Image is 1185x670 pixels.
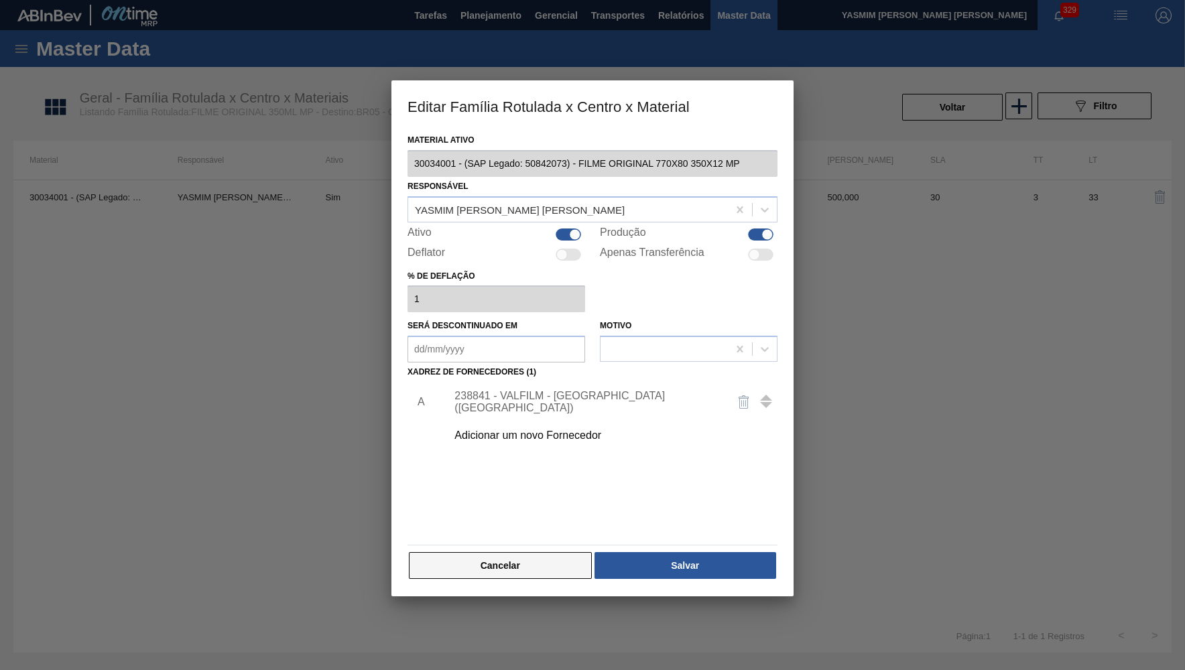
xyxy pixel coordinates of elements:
label: Xadrez de Fornecedores (1) [408,367,536,377]
div: YASMIM [PERSON_NAME] [PERSON_NAME] [415,204,625,215]
label: Apenas Transferência [600,247,704,263]
div: 238841 - VALFILM - [GEOGRAPHIC_DATA] ([GEOGRAPHIC_DATA]) [454,390,717,414]
label: Será descontinuado em [408,321,517,330]
div: Adicionar um novo Fornecedor [454,429,717,442]
li: A [408,385,428,419]
label: Responsável [408,182,469,191]
label: % de deflação [408,267,585,286]
button: Cancelar [409,552,592,579]
label: Motivo [600,321,631,330]
img: delete-icon [736,394,752,410]
button: Salvar [595,552,776,579]
label: Deflator [408,247,445,263]
label: Produção [600,226,646,243]
label: Ativo [408,226,432,243]
input: dd/mm/yyyy [408,336,585,362]
button: delete-icon [728,386,760,418]
label: Material ativo [408,131,777,150]
h3: Editar Família Rotulada x Centro x Material [391,80,794,131]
